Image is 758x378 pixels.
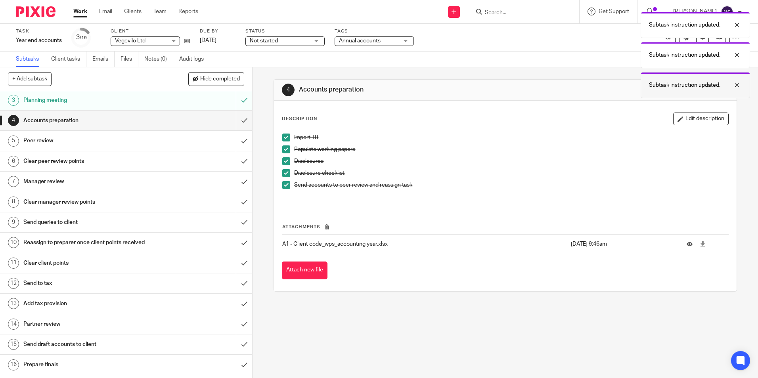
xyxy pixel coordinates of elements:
h1: Partner review [23,318,160,330]
h1: Send queries to client [23,216,160,228]
p: Subtask instruction updated. [649,51,720,59]
span: Annual accounts [339,38,381,44]
button: Hide completed [188,72,244,86]
label: Client [111,28,190,34]
p: Import TB [294,134,728,141]
span: [DATE] [200,38,216,43]
div: 10 [8,237,19,248]
h1: Clear manager review points [23,196,160,208]
div: 7 [8,176,19,187]
p: Subtask instruction updated. [649,81,720,89]
h1: Accounts preparation [23,115,160,126]
a: Audit logs [179,52,210,67]
div: 12 [8,278,19,289]
img: Pixie [16,6,56,17]
h1: Peer review [23,135,160,147]
h1: Accounts preparation [299,86,522,94]
img: svg%3E [721,6,733,18]
div: 6 [8,156,19,167]
div: 3 [76,33,87,42]
div: 4 [282,84,295,96]
a: Notes (0) [144,52,173,67]
button: + Add subtask [8,72,52,86]
p: Subtask instruction updated. [649,21,720,29]
label: Due by [200,28,235,34]
h1: Send draft accounts to client [23,338,160,350]
h1: Add tax provision [23,298,160,309]
div: 4 [8,115,19,126]
label: Tags [335,28,414,34]
h1: Reassign to preparer once client points received [23,237,160,248]
div: 5 [8,136,19,147]
a: Emails [92,52,115,67]
div: 13 [8,298,19,309]
div: 9 [8,217,19,228]
p: Disclosures [294,157,728,165]
p: Send accounts to peer review and reassign task [294,181,728,189]
div: 15 [8,339,19,350]
label: Task [16,28,62,34]
span: Hide completed [200,76,240,82]
div: 11 [8,258,19,269]
span: Vegevilo Ltd [115,38,145,44]
h1: Clear peer review points [23,155,160,167]
h1: Prepare finals [23,359,160,370]
p: Disclosure checklist [294,169,728,177]
a: Reports [178,8,198,15]
span: Not started [250,38,278,44]
button: Edit description [673,113,729,125]
h1: Manager review [23,176,160,187]
h1: Send to tax [23,277,160,289]
a: Download [700,240,706,248]
a: Work [73,8,87,15]
a: Clients [124,8,142,15]
a: Subtasks [16,52,45,67]
a: Email [99,8,112,15]
div: 3 [8,95,19,106]
span: Attachments [282,225,320,229]
p: [DATE] 9:46am [571,240,675,248]
p: Populate working papers [294,145,728,153]
a: Client tasks [51,52,86,67]
div: 14 [8,319,19,330]
h1: Clear client points [23,257,160,269]
button: Attach new file [282,262,327,279]
a: Files [121,52,138,67]
div: 8 [8,197,19,208]
div: 16 [8,359,19,370]
small: /19 [80,36,87,40]
a: Team [153,8,167,15]
p: A1 - Client code_wps_accounting year.xlsx [282,240,567,248]
label: Status [245,28,325,34]
h1: Planning meeting [23,94,160,106]
div: Year end accounts [16,36,62,44]
p: Description [282,116,317,122]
